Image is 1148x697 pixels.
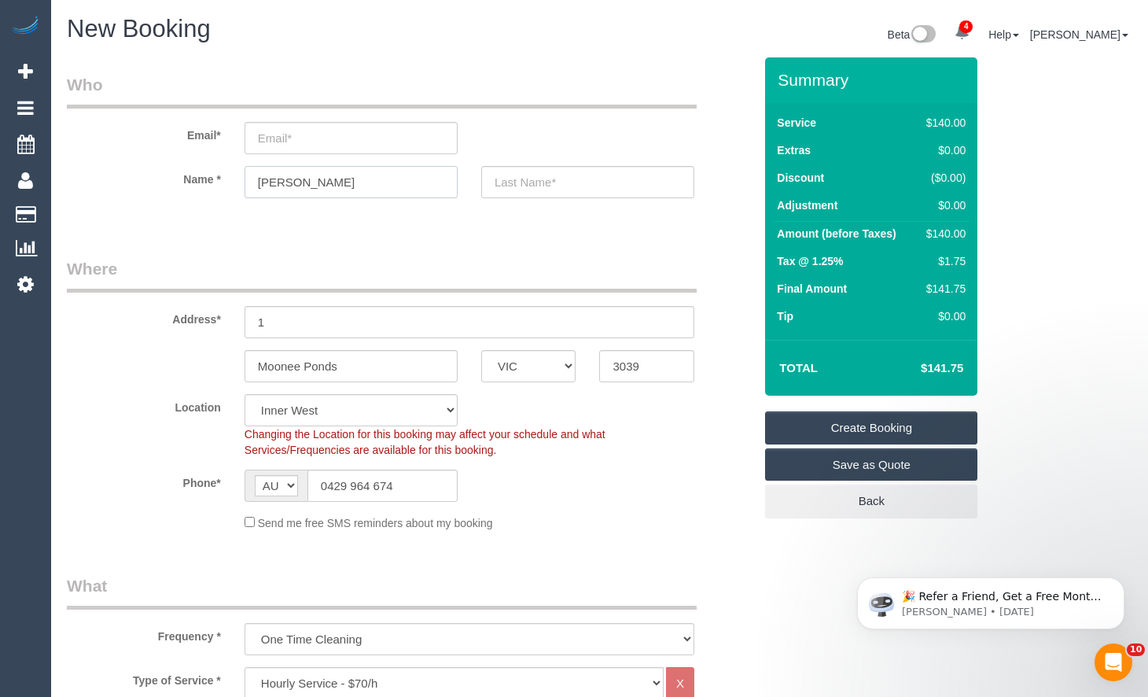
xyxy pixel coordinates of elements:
input: Post Code* [599,350,694,382]
iframe: Intercom notifications message [833,544,1148,655]
div: $1.75 [920,253,966,269]
div: $0.00 [920,308,966,324]
input: Email* [245,122,458,154]
span: 4 [959,20,973,33]
label: Location [55,394,233,415]
label: Amount (before Taxes) [777,226,896,242]
legend: Where [67,257,697,293]
div: $0.00 [920,142,966,158]
a: Save as Quote [765,448,977,481]
label: Tip [777,308,793,324]
a: Create Booking [765,411,977,444]
label: Extras [777,142,811,158]
label: Discount [777,170,824,186]
img: New interface [910,25,936,46]
img: Automaid Logo [9,16,41,38]
strong: Total [779,361,818,374]
div: $140.00 [920,115,966,131]
label: Frequency * [55,623,233,644]
iframe: Intercom live chat [1095,644,1132,681]
a: Beta [888,28,936,41]
input: First Name* [245,166,458,198]
label: Tax @ 1.25% [777,253,843,269]
a: [PERSON_NAME] [1030,28,1128,41]
input: Last Name* [481,166,694,198]
legend: Who [67,73,697,109]
div: $0.00 [920,197,966,213]
a: 4 [947,16,977,50]
span: 10 [1127,644,1145,656]
a: Back [765,485,977,518]
input: Phone* [307,470,458,502]
span: New Booking [67,15,211,42]
label: Phone* [55,470,233,491]
label: Address* [55,306,233,327]
label: Name * [55,166,233,187]
h4: $141.75 [874,362,963,375]
span: Send me free SMS reminders about my booking [258,517,493,529]
label: Type of Service * [55,667,233,688]
legend: What [67,574,697,610]
a: Help [988,28,1019,41]
label: Final Amount [777,281,847,297]
input: Suburb* [245,350,458,382]
label: Service [777,115,816,131]
label: Adjustment [777,197,837,213]
h3: Summary [778,71,970,89]
label: Email* [55,122,233,143]
span: Changing the Location for this booking may affect your schedule and what Services/Frequencies are... [245,428,605,456]
div: ($0.00) [920,170,966,186]
div: $141.75 [920,281,966,297]
div: $140.00 [920,226,966,242]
